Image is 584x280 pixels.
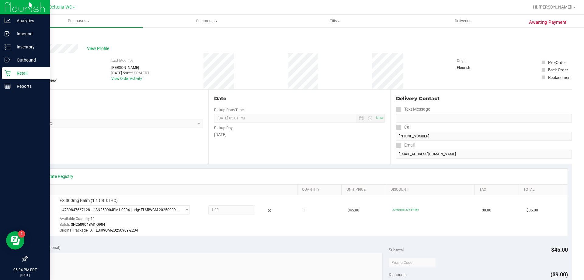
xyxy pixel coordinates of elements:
[346,187,384,192] a: Unit Price
[457,65,487,70] div: Flourish
[396,95,572,102] div: Delivery Contact
[389,269,407,280] span: Discounts
[392,208,419,211] span: 20topicals: 20% off line
[5,18,11,24] inline-svg: Analytics
[214,107,244,113] label: Pickup Date/Time
[27,95,203,102] div: Location
[15,15,143,27] a: Purchases
[60,214,196,226] div: Available Quantity:
[389,258,436,267] input: Promo Code
[396,114,572,123] input: Format: (999) 999-9999
[3,267,47,273] p: 05:04 PM EDT
[60,228,93,232] span: Original Package ID:
[5,57,11,63] inline-svg: Outbound
[5,44,11,50] inline-svg: Inventory
[457,58,467,63] label: Origin
[11,30,47,37] p: Inbound
[551,271,568,278] span: ($9.00)
[396,141,415,150] label: Email
[527,207,538,213] span: $36.00
[15,18,143,24] span: Purchases
[11,43,47,51] p: Inventory
[548,74,572,80] div: Replacement
[533,5,572,9] span: Hi, [PERSON_NAME]!
[93,208,179,212] span: ( SN250904BM1-0904 | orig: FLSRWGM-20250909-2234 )
[548,67,568,73] div: Back Order
[60,198,118,204] span: FX 300mg Balm (1:1 CBD:THC)
[399,15,527,27] a: Deliveries
[214,132,384,138] div: [DATE]
[87,45,111,52] span: View Profile
[94,228,138,232] span: FLSRWGM-20250909-2234
[60,222,70,227] span: Batch:
[523,187,561,192] a: Total
[389,247,404,252] span: Subtotal
[143,18,270,24] span: Customers
[548,59,566,66] div: Pre-Order
[143,15,271,27] a: Customers
[37,173,73,179] a: View State Registry
[18,230,25,238] iframe: Resource center unread badge
[111,65,149,70] div: [PERSON_NAME]
[36,187,295,192] a: SKU
[551,246,568,253] span: $45.00
[62,208,93,212] span: 4789847667128199
[396,105,430,114] label: Text Message
[214,125,233,131] label: Pickup Day
[482,207,491,213] span: $0.00
[111,58,134,63] label: Last Modified
[11,17,47,24] p: Analytics
[11,69,47,77] p: Retail
[5,70,11,76] inline-svg: Retail
[396,123,411,132] label: Call
[5,83,11,89] inline-svg: Reports
[396,132,572,141] input: Format: (999) 999-9999
[479,187,516,192] a: Tax
[6,231,24,250] iframe: Resource center
[91,217,95,221] span: 11
[182,206,189,214] span: select
[111,76,142,81] a: View Order Activity
[529,19,566,26] span: Awaiting Payment
[11,56,47,64] p: Outbound
[302,187,339,192] a: Quantity
[3,273,47,277] p: [DATE]
[214,95,384,102] div: Date
[303,207,305,213] span: 1
[447,18,480,24] span: Deliveries
[49,5,72,10] span: Deltona WC
[271,15,399,27] a: Tills
[348,207,359,213] span: $45.00
[5,31,11,37] inline-svg: Inbound
[111,70,149,76] div: [DATE] 5:02:23 PM EDT
[271,18,398,24] span: Tills
[391,187,472,192] a: Discount
[71,222,105,227] span: SN250904BM1-0904
[11,83,47,90] p: Reports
